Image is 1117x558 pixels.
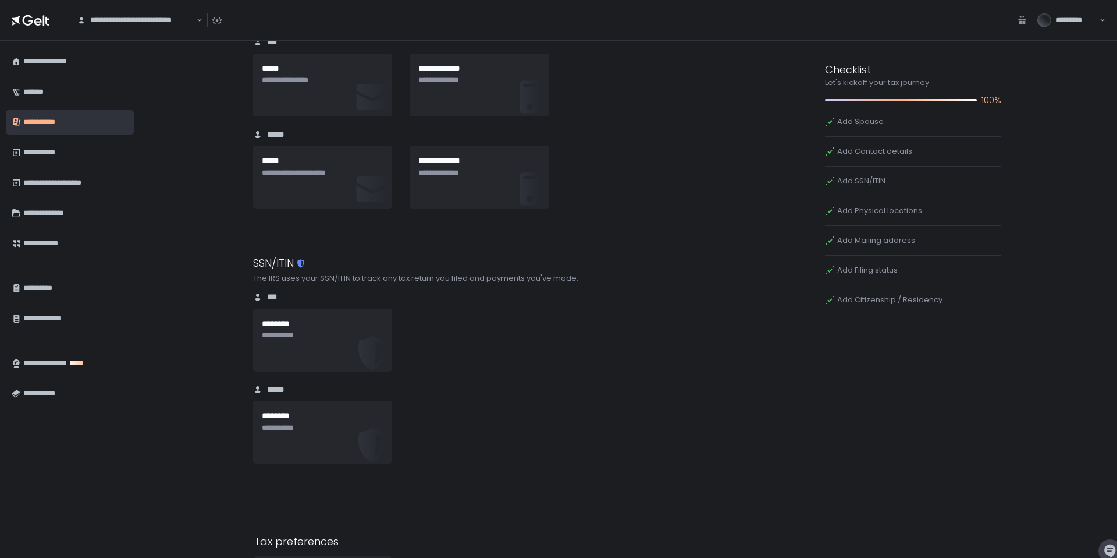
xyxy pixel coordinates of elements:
[70,8,202,33] div: Search for option
[837,235,915,246] span: Add Mailing address
[253,273,708,284] div: The IRS uses your SSN/ITIN to track any tax return you filed and payments you've made.
[981,94,1001,107] span: 100%
[837,295,942,305] span: Add Citizenship / Residency
[253,255,708,271] div: SSN/ITIN
[837,116,884,127] span: Add Spouse
[837,206,922,216] span: Add Physical locations
[837,265,898,276] span: Add Filing status
[825,62,1002,77] div: Checklist
[825,77,1002,88] div: Let's kickoff your tax journey
[195,15,195,26] input: Search for option
[837,176,885,186] span: Add SSN/ITIN
[837,146,912,157] span: Add Contact details
[254,534,392,549] div: Tax preferences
